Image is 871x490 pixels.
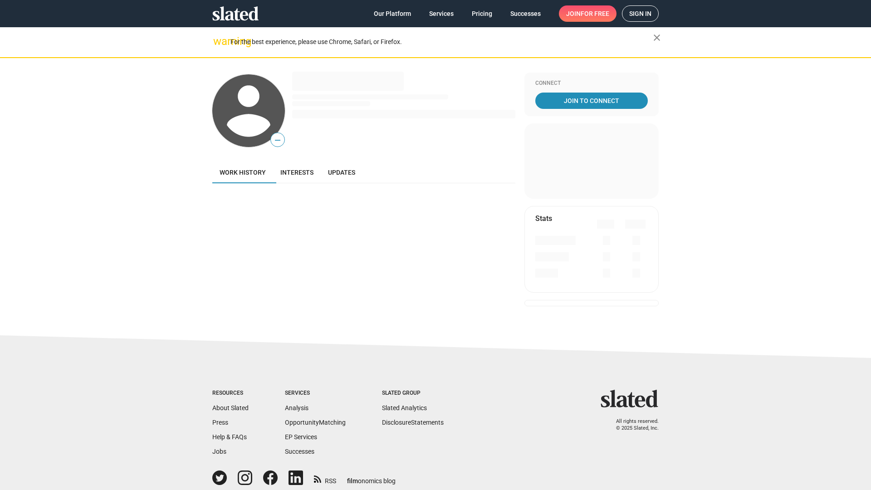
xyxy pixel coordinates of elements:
span: Updates [328,169,355,176]
a: Updates [321,162,362,183]
span: Interests [280,169,313,176]
a: Sign in [622,5,659,22]
p: All rights reserved. © 2025 Slated, Inc. [607,418,659,431]
mat-icon: close [651,32,662,43]
a: Successes [285,448,314,455]
a: OpportunityMatching [285,419,346,426]
a: Slated Analytics [382,404,427,412]
span: for free [581,5,609,22]
a: EP Services [285,433,317,441]
a: Interests [273,162,321,183]
span: Sign in [629,6,651,21]
span: — [271,134,284,146]
span: film [347,477,358,485]
span: Successes [510,5,541,22]
span: Pricing [472,5,492,22]
a: filmonomics blog [347,470,396,485]
span: Join [566,5,609,22]
a: Work history [212,162,273,183]
a: Jobs [212,448,226,455]
mat-card-title: Stats [535,214,552,223]
a: RSS [314,471,336,485]
span: Work history [220,169,266,176]
a: Services [422,5,461,22]
a: Press [212,419,228,426]
div: Slated Group [382,390,444,397]
a: Pricing [465,5,499,22]
a: Our Platform [367,5,418,22]
span: Services [429,5,454,22]
div: Connect [535,80,648,87]
a: DisclosureStatements [382,419,444,426]
div: For the best experience, please use Chrome, Safari, or Firefox. [230,36,653,48]
a: Help & FAQs [212,433,247,441]
a: Joinfor free [559,5,617,22]
span: Join To Connect [537,93,646,109]
mat-icon: warning [213,36,224,47]
div: Services [285,390,346,397]
div: Resources [212,390,249,397]
a: About Slated [212,404,249,412]
span: Our Platform [374,5,411,22]
a: Successes [503,5,548,22]
a: Analysis [285,404,308,412]
a: Join To Connect [535,93,648,109]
